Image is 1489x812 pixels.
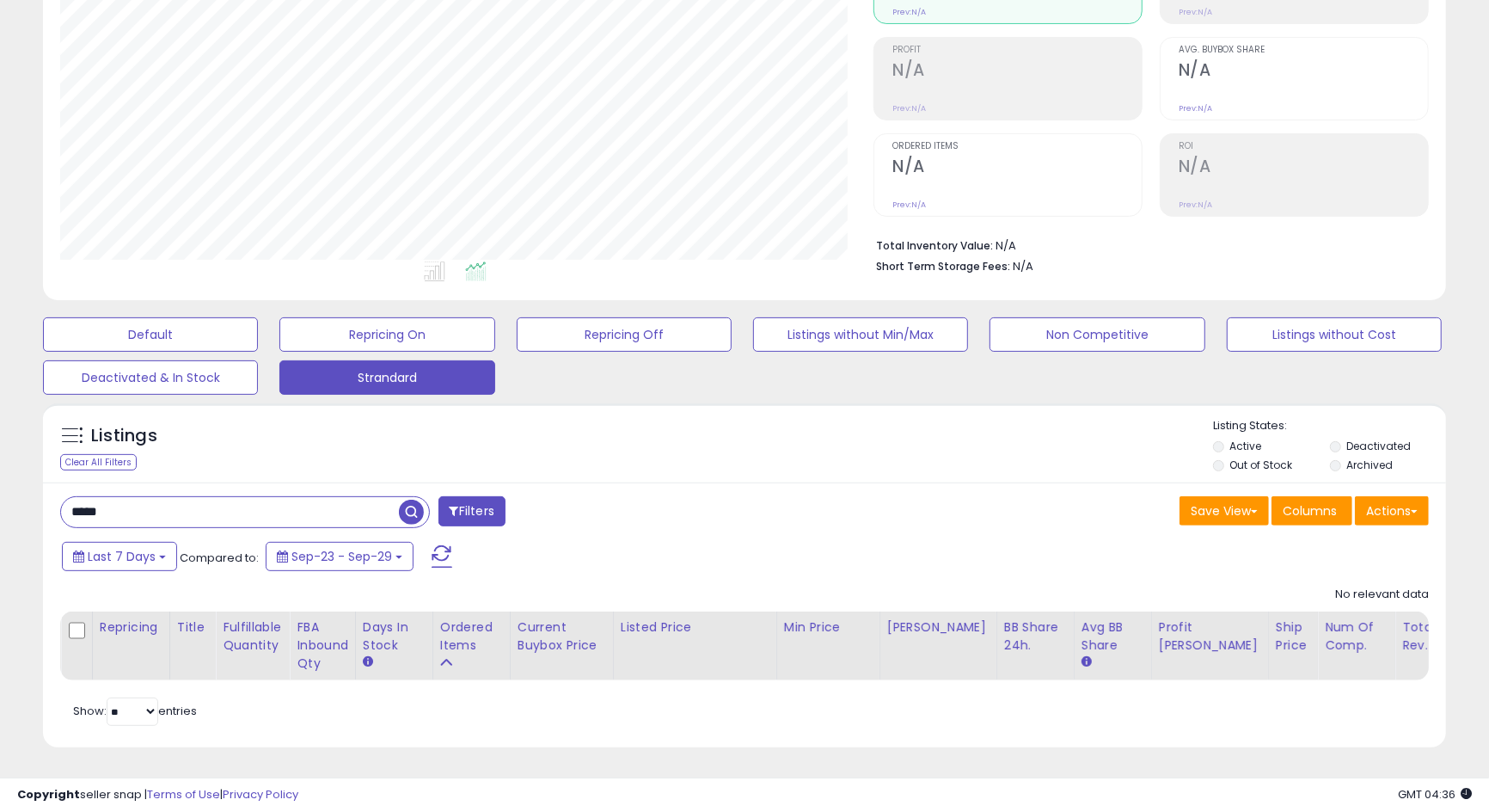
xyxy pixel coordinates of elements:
div: FBA inbound Qty [297,618,348,673]
div: Fulfillable Quantity [223,618,282,655]
b: Short Term Storage Fees: [876,259,1010,274]
span: Ordered Items [892,142,1142,151]
b: Total Inventory Value: [876,238,993,253]
span: Columns [1283,502,1337,520]
small: Prev: N/A [1179,103,1212,114]
div: [PERSON_NAME] [887,618,990,637]
span: 2025-10-7 04:36 GMT [1398,786,1472,803]
div: Repricing [100,618,162,637]
span: N/A [1013,258,1033,274]
a: Privacy Policy [223,786,298,803]
div: Clear All Filters [60,454,137,471]
span: Compared to: [180,550,259,566]
button: Deactivated & In Stock [43,360,258,395]
div: Current Buybox Price [518,618,606,655]
h2: N/A [892,60,1142,83]
button: Non Competitive [990,317,1204,352]
div: Avg BB Share [1082,618,1144,655]
button: Listings without Min/Max [753,317,968,352]
span: Show: entries [73,703,197,719]
div: No relevant data [1335,587,1429,603]
h2: N/A [1179,157,1428,180]
button: Actions [1355,496,1429,526]
h2: N/A [892,157,1142,180]
small: Avg BB Share. [1082,655,1092,670]
button: Last 7 Days [62,542,177,571]
button: Columns [1271,496,1352,526]
div: Num of Comp. [1325,618,1388,655]
span: Profit [892,46,1142,55]
h5: Listings [91,424,157,448]
div: Listed Price [621,618,769,637]
span: Avg. Buybox Share [1179,46,1428,55]
button: Sep-23 - Sep-29 [266,542,414,571]
button: Repricing On [279,317,494,352]
button: Listings without Cost [1227,317,1442,352]
strong: Copyright [17,786,80,803]
div: Ordered Items [440,618,503,655]
span: Sep-23 - Sep-29 [291,548,392,565]
span: Last 7 Days [88,548,156,565]
small: Prev: N/A [1179,7,1212,17]
li: N/A [876,234,1416,255]
label: Archived [1346,458,1393,472]
small: Prev: N/A [892,103,926,114]
button: Save View [1180,496,1269,526]
div: Profit [PERSON_NAME] [1159,618,1261,655]
button: Repricing Off [517,317,732,352]
button: Filters [438,496,506,526]
p: Listing States: [1213,418,1446,434]
div: BB Share 24h. [1004,618,1067,655]
label: Out of Stock [1229,458,1292,472]
a: Terms of Use [147,786,220,803]
div: Min Price [784,618,873,637]
div: Title [177,618,208,637]
label: Active [1229,439,1261,453]
div: seller snap | | [17,787,298,803]
span: ROI [1179,142,1428,151]
h2: N/A [1179,60,1428,83]
div: Days In Stock [363,618,426,655]
label: Deactivated [1346,439,1411,453]
small: Days In Stock. [363,655,373,670]
small: Prev: N/A [1179,200,1212,210]
button: Default [43,317,258,352]
small: Prev: N/A [892,200,926,210]
div: Ship Price [1276,618,1310,655]
button: Strandard [279,360,494,395]
div: Total Rev. [1402,618,1465,655]
small: Prev: N/A [892,7,926,17]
